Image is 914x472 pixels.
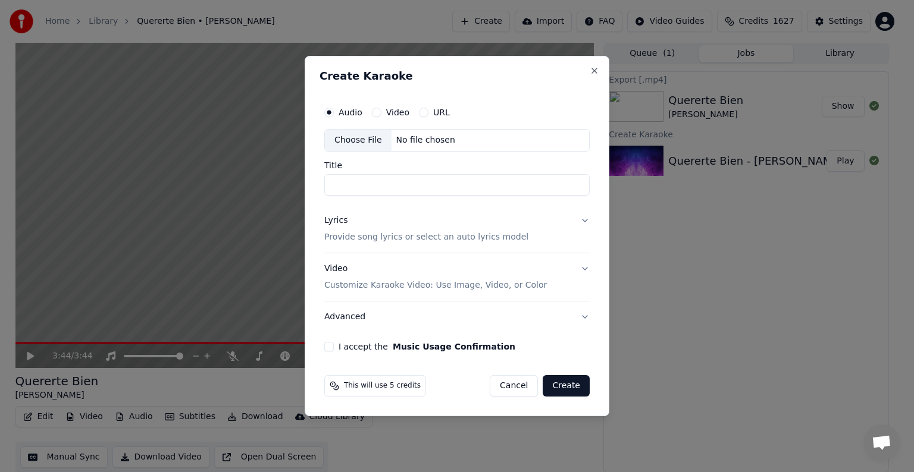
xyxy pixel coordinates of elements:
div: No file chosen [392,134,460,146]
div: Lyrics [324,215,348,226]
button: Cancel [490,375,538,397]
span: This will use 5 credits [344,381,421,391]
label: Video [386,108,409,117]
p: Customize Karaoke Video: Use Image, Video, or Color [324,279,547,291]
button: LyricsProvide song lyrics or select an auto lyrics model [324,205,590,253]
div: Video [324,263,547,291]
label: URL [433,108,450,117]
button: Create [543,375,590,397]
button: Advanced [324,301,590,332]
button: I accept the [393,342,515,351]
p: Provide song lyrics or select an auto lyrics model [324,231,528,243]
button: VideoCustomize Karaoke Video: Use Image, Video, or Color [324,253,590,301]
div: Choose File [325,130,392,151]
label: Title [324,161,590,169]
h2: Create Karaoke [320,71,594,81]
label: I accept the [339,342,515,351]
label: Audio [339,108,362,117]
